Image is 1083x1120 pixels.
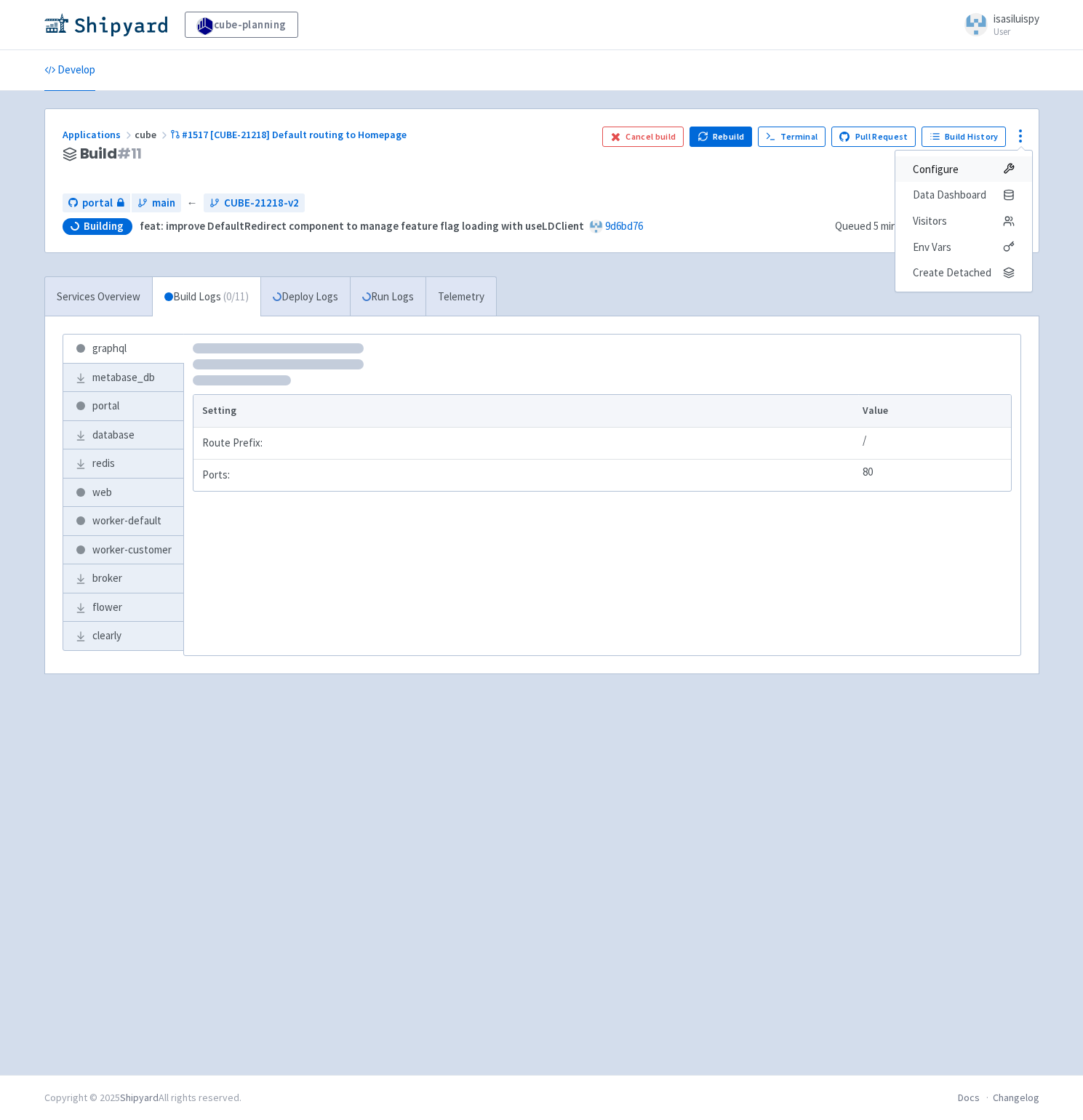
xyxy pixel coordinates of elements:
[874,219,937,233] time: 5 minutes ago
[602,127,684,147] button: Cancel build
[153,277,260,317] a: Build Logs (0/11)
[135,128,170,141] span: cube
[958,1091,980,1104] a: Docs
[956,13,1039,36] a: isasiluispy User
[63,536,183,564] a: worker-customer
[913,159,959,180] span: Configure
[63,593,183,622] a: flower
[690,127,752,147] button: Rebuild
[44,50,95,91] a: Develop
[260,277,350,317] a: Deploy Logs
[895,156,1032,183] a: Configure
[170,128,409,141] a: #1517 [CUBE-21218] Default routing to Homepage
[63,564,183,593] a: broker
[913,237,951,257] span: Env Vars
[224,195,299,212] span: CUBE-21218-v2
[63,335,183,363] a: graphql
[858,459,1011,491] td: 80
[605,219,643,233] a: 9d6bd76
[993,1091,1039,1104] a: Changelog
[140,219,584,233] strong: feat: improve DefaultRedirect component to manage feature flag loading with useLDClient
[994,12,1039,25] span: isasiluispy
[835,219,937,233] span: Queued
[63,479,183,507] a: web
[758,127,826,147] a: Terminal
[204,193,305,213] a: CUBE-21218-v2
[895,208,1032,234] a: Visitors
[152,195,175,212] span: main
[913,263,991,283] span: Create Detached
[63,622,183,650] a: clearly
[835,218,1021,235] div: ·
[193,427,858,459] td: Route Prefix:
[63,193,130,213] a: portal
[223,289,249,305] span: ( 0 / 11 )
[350,277,425,317] a: Run Logs
[84,219,124,233] span: Building
[120,1091,159,1104] a: Shipyard
[44,13,167,36] img: Shipyard logo
[922,127,1006,147] a: Build History
[132,193,181,213] a: main
[193,395,858,427] th: Setting
[994,27,1039,36] small: User
[895,182,1032,208] a: Data Dashboard
[193,459,858,491] td: Ports:
[425,277,496,317] a: Telemetry
[187,195,198,212] span: ←
[63,364,183,392] a: metabase_db
[63,421,183,449] a: database
[858,395,1011,427] th: Value
[831,127,916,147] a: Pull Request
[63,128,135,141] a: Applications
[45,277,152,317] a: Services Overview
[913,185,986,205] span: Data Dashboard
[913,211,947,231] span: Visitors
[117,143,143,164] span: # 11
[80,145,143,162] span: Build
[185,12,298,38] a: cube-planning
[44,1090,241,1105] div: Copyright © 2025 All rights reserved.
[63,392,183,420] a: portal
[895,260,1032,286] button: Create Detached
[63,507,183,535] a: worker-default
[895,234,1032,260] a: Env Vars
[63,449,183,478] a: redis
[858,427,1011,459] td: /
[82,195,113,212] span: portal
